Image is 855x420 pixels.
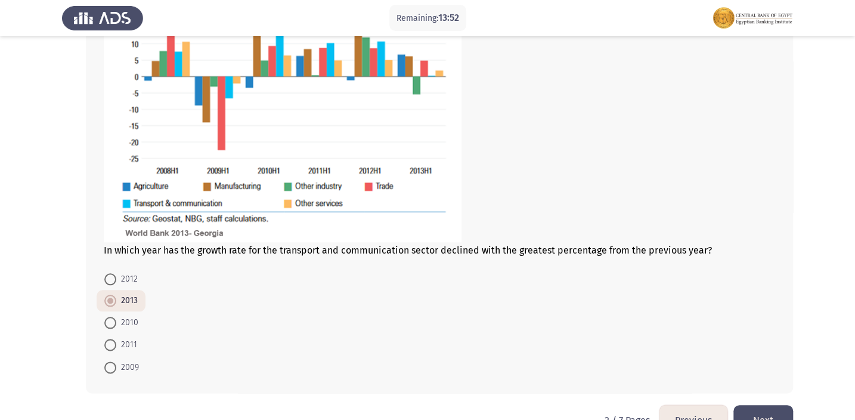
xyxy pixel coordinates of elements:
[116,338,137,352] span: 2011
[438,12,459,23] span: 13:52
[62,1,143,35] img: Assess Talent Management logo
[116,360,139,375] span: 2009
[116,294,138,308] span: 2013
[712,1,793,35] img: Assessment logo of EBI Analytical Thinking FOCUS Assessment EN
[116,316,138,330] span: 2010
[396,11,459,26] p: Remaining:
[116,272,138,286] span: 2012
